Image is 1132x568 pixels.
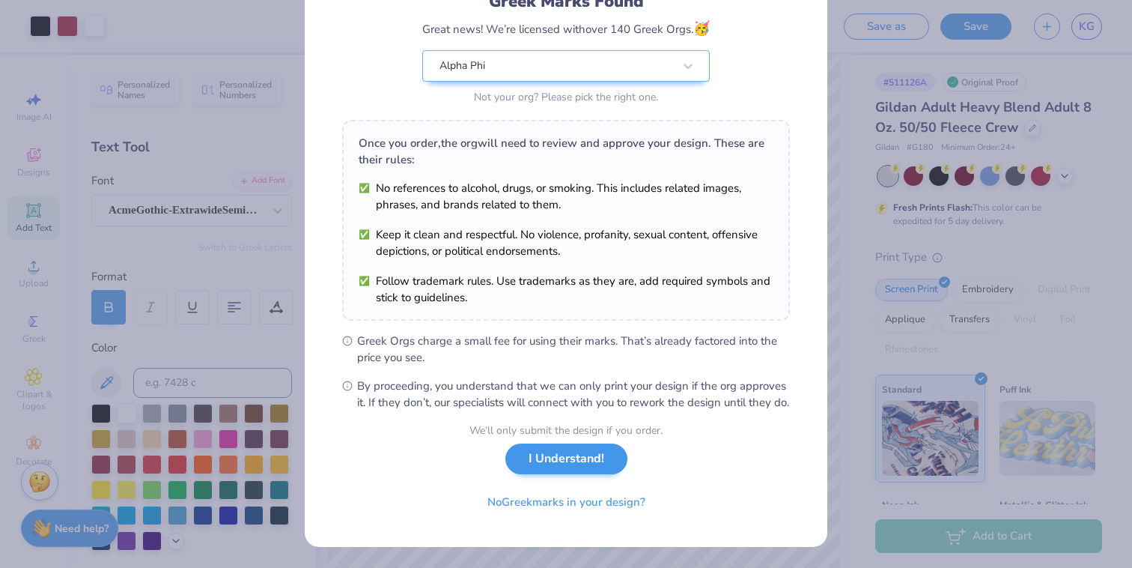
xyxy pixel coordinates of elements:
span: 🥳 [693,19,710,37]
div: Not your org? Please pick the right one. [422,89,710,105]
div: Once you order, the org will need to review and approve your design. These are their rules: [359,135,773,168]
li: Follow trademark rules. Use trademarks as they are, add required symbols and stick to guidelines. [359,273,773,306]
span: Greek Orgs charge a small fee for using their marks. That’s already factored into the price you see. [357,333,790,366]
div: Great news! We’re licensed with over 140 Greek Orgs. [422,19,710,39]
button: I Understand! [505,444,627,474]
li: Keep it clean and respectful. No violence, profanity, sexual content, offensive depictions, or po... [359,226,773,259]
li: No references to alcohol, drugs, or smoking. This includes related images, phrases, and brands re... [359,180,773,213]
button: NoGreekmarks in your design? [475,487,658,518]
span: By proceeding, you understand that we can only print your design if the org approves it. If they ... [357,378,790,411]
div: We’ll only submit the design if you order. [469,423,663,438]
